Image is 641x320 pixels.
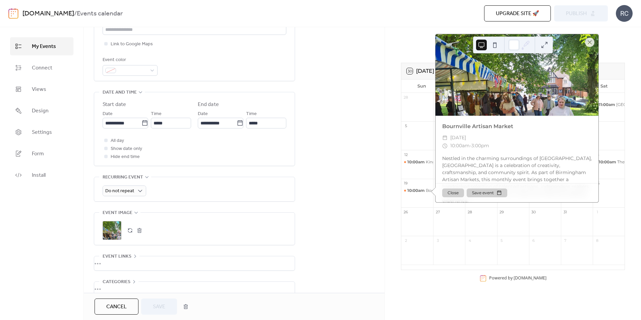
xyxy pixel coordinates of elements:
div: Start date [103,101,126,109]
div: 27 [435,209,440,214]
div: Nestled in the charming surroundings of [GEOGRAPHIC_DATA], [GEOGRAPHIC_DATA] is a celebration of ... [435,155,598,289]
span: Time [151,110,162,118]
div: Sat [589,79,619,93]
div: 7 [563,238,568,243]
span: Cancel [106,303,127,311]
span: [DATE] [450,134,466,142]
span: Settings [32,128,52,137]
div: Birmingham Botanical Gardens Artisan Market – Autumn Edition [593,102,625,108]
button: Save event [467,189,507,197]
div: 5 [403,123,408,128]
span: Views [32,86,46,94]
span: 10:00am [407,188,426,194]
div: Kings Heath Artisan Market [401,159,433,165]
span: Categories [103,278,130,286]
div: 2 [403,238,408,243]
div: End date [198,101,219,109]
button: Close [442,189,464,197]
span: Connect [32,64,52,72]
span: 3:00pm [471,142,489,150]
div: Bournville Artisan Market [401,188,433,194]
b: / [74,7,77,20]
span: 11:00am [599,102,616,108]
div: 6 [531,238,536,243]
span: Date [198,110,208,118]
div: The Harborne Market [593,159,625,165]
div: 29 [499,209,504,214]
div: ​ [442,142,448,150]
div: 26 [403,209,408,214]
div: 31 [563,209,568,214]
div: ••• [94,256,295,270]
div: Sun [407,79,437,93]
div: 28 [403,95,408,100]
div: 4 [467,238,472,243]
b: Events calendar [77,7,123,20]
span: 10:00am [407,159,426,165]
div: ​ [442,134,448,142]
span: Recurring event [103,173,143,181]
div: 1 [595,209,600,214]
span: Do not repeat [105,186,134,196]
span: Event image [103,209,132,217]
div: Bournville Artisan Market [426,188,477,194]
div: 30 [531,209,536,214]
span: Link to Google Maps [111,40,153,48]
div: 12 [403,152,408,157]
a: [DOMAIN_NAME] [514,275,546,281]
span: - [470,142,471,150]
button: Upgrade site 🚀 [484,5,551,21]
div: Event color [103,56,156,64]
a: Install [10,166,73,184]
a: Settings [10,123,73,141]
a: My Events [10,37,73,55]
span: My Events [32,43,56,51]
a: [DOMAIN_NAME] [22,7,74,20]
div: RC [616,5,633,22]
div: 3 [435,238,440,243]
span: Design [32,107,49,115]
span: Install [32,171,46,179]
div: 5 [499,238,504,243]
a: Form [10,145,73,163]
span: Form [32,150,44,158]
a: Connect [10,59,73,77]
span: All day [111,137,124,145]
a: Design [10,102,73,120]
span: Show date only [111,145,142,153]
span: Date and time [103,89,137,97]
span: 10:00am [599,159,617,165]
span: Date [103,110,113,118]
div: ; [103,221,121,240]
div: 8 [595,238,600,243]
div: Bournville Artisan Market [435,122,598,130]
img: logo [8,8,18,19]
span: Upgrade site 🚀 [496,10,539,18]
div: 28 [467,209,472,214]
button: 30[DATE] [404,66,436,76]
div: Kings Heath Artisan Market [426,159,481,165]
div: Powered by [489,275,546,281]
div: ••• [94,282,295,296]
span: Event links [103,253,131,261]
span: Hide end time [111,153,140,161]
button: Cancel [95,299,138,315]
div: 19 [403,181,408,186]
span: Time [246,110,257,118]
span: 10:00am [450,142,470,150]
a: Views [10,80,73,98]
